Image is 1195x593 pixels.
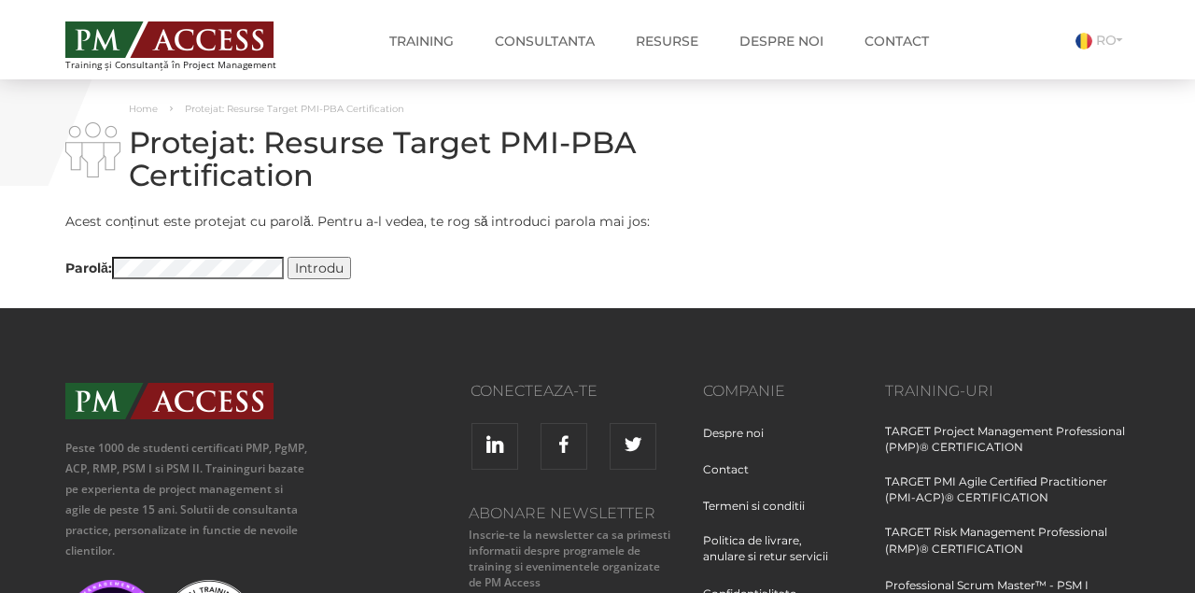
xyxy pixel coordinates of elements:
small: Inscrie-te la newsletter ca sa primesti informatii despre programele de training si evenimentele ... [464,527,675,591]
a: Training și Consultanță în Project Management [65,16,311,70]
input: Parolă: [112,257,284,279]
a: TARGET Project Management Professional (PMP)® CERTIFICATION [885,423,1131,473]
a: Home [129,103,158,115]
img: Romana [1075,33,1092,49]
h3: Companie [703,383,857,400]
img: PMAccess [65,383,274,419]
a: RO [1075,32,1130,49]
h3: Abonare Newsletter [464,505,675,522]
h3: Conecteaza-te [339,383,597,400]
h3: Training-uri [885,383,1131,400]
a: Contact [851,22,943,60]
span: Training și Consultanță în Project Management [65,60,311,70]
a: Contact [703,461,763,496]
a: Termeni si conditii [703,498,819,532]
a: Training [375,22,468,60]
span: Protejat: Resurse Target PMI-PBA Certification [185,103,404,115]
input: Introdu [288,257,351,279]
a: TARGET PMI Agile Certified Practitioner (PMI-ACP)® CERTIFICATION [885,473,1131,524]
p: Peste 1000 de studenti certificati PMP, PgMP, ACP, RMP, PSM I si PSM II. Traininguri bazate pe ex... [65,438,311,561]
a: Despre noi [725,22,837,60]
a: Politica de livrare, anulare si retur servicii [703,532,857,583]
a: Despre noi [703,425,778,459]
h1: Protejat: Resurse Target PMI-PBA Certification [65,126,766,191]
label: Parolă: [65,257,284,280]
a: Consultanta [481,22,609,60]
img: PM ACCESS - Echipa traineri si consultanti certificati PMP: Narciss Popescu, Mihai Olaru, Monica ... [65,21,274,58]
p: Acest conținut este protejat cu parolă. Pentru a-l vedea, te rog să introduci parola mai jos: [65,210,766,233]
a: TARGET Risk Management Professional (RMP)® CERTIFICATION [885,524,1131,574]
img: i-02.png [65,122,120,177]
a: Resurse [622,22,712,60]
